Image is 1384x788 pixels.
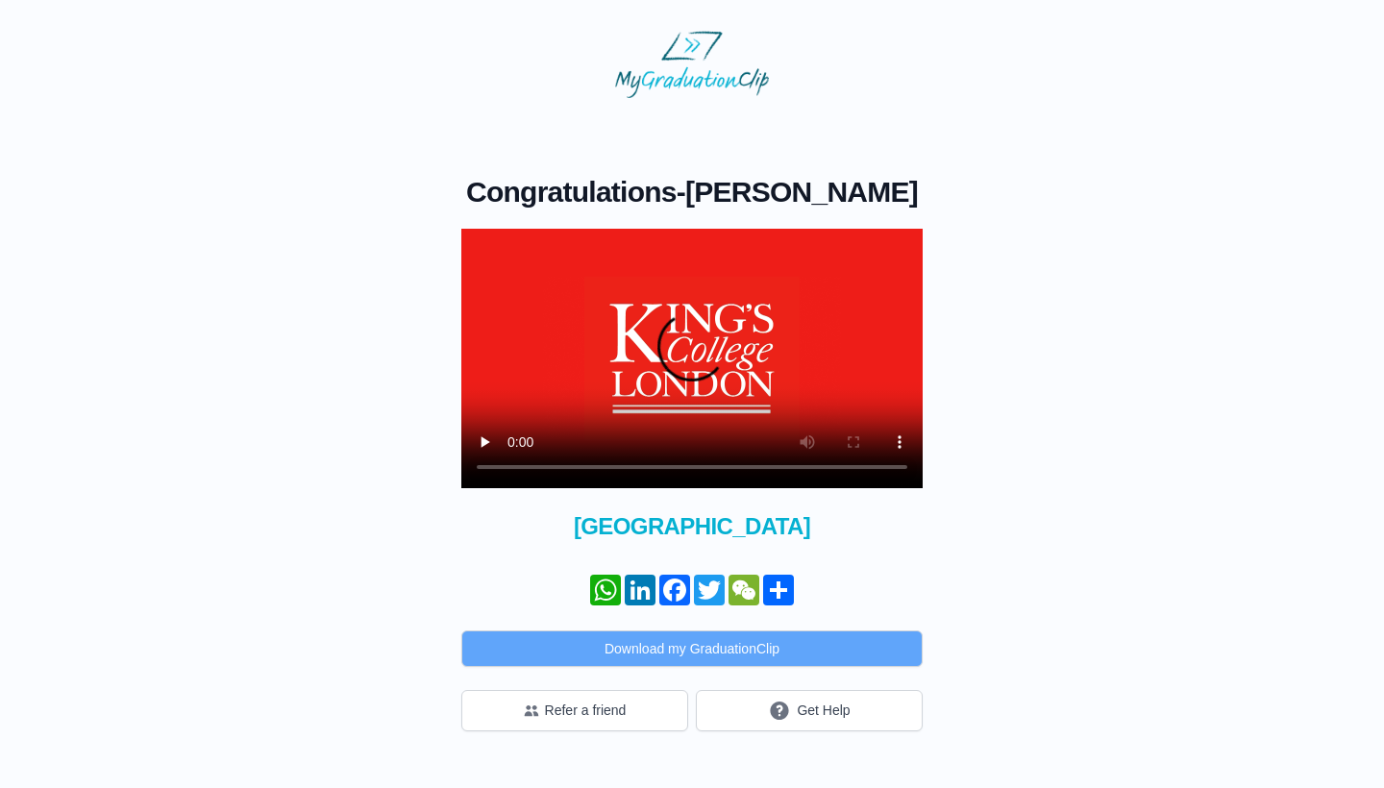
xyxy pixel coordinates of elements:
[461,630,923,667] button: Download my GraduationClip
[466,176,677,208] span: Congratulations
[657,575,692,605] a: Facebook
[623,575,657,605] a: LinkedIn
[696,690,923,731] button: Get Help
[727,575,761,605] a: WeChat
[461,511,923,542] span: [GEOGRAPHIC_DATA]
[692,575,727,605] a: Twitter
[685,176,918,208] span: [PERSON_NAME]
[461,175,923,209] h1: -
[588,575,623,605] a: WhatsApp
[761,575,796,605] a: Share
[615,31,769,98] img: MyGraduationClip
[461,690,688,731] button: Refer a friend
